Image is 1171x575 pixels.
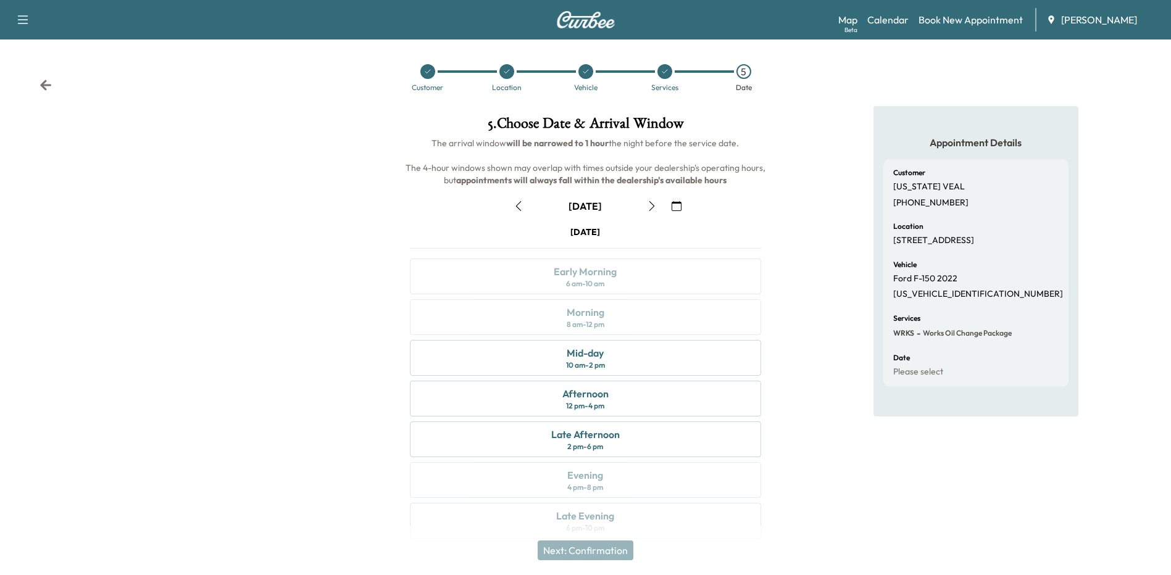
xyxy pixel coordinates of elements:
[400,116,770,137] h1: 5 . Choose Date & Arrival Window
[566,401,604,411] div: 12 pm - 4 pm
[893,261,917,268] h6: Vehicle
[736,64,751,79] div: 5
[838,12,857,27] a: MapBeta
[566,360,605,370] div: 10 am - 2 pm
[893,289,1063,300] p: [US_VEHICLE_IDENTIFICATION_NUMBER]
[867,12,909,27] a: Calendar
[883,136,1069,149] h5: Appointment Details
[412,84,443,91] div: Customer
[562,386,609,401] div: Afternoon
[920,328,1012,338] span: Works Oil Change Package
[893,273,957,284] p: Ford F-150 2022
[567,442,603,452] div: 2 pm - 6 pm
[651,84,678,91] div: Services
[567,345,604,360] div: Mid-day
[893,223,923,230] h6: Location
[736,84,752,91] div: Date
[914,327,920,339] span: -
[574,84,598,91] div: Vehicle
[919,12,1023,27] a: Book New Appointment
[893,181,965,192] p: [US_STATE] VEAL
[570,226,600,238] div: [DATE]
[893,235,974,246] p: [STREET_ADDRESS]
[456,175,727,186] b: appointments will always fall within the dealership's available hours
[40,79,52,91] div: Back
[844,25,857,35] div: Beta
[893,315,920,322] h6: Services
[506,138,609,149] b: will be narrowed to 1 hour
[893,366,943,378] p: Please select
[569,199,602,213] div: [DATE]
[1061,12,1137,27] span: [PERSON_NAME]
[556,11,615,28] img: Curbee Logo
[893,328,914,338] span: WRKS
[551,427,620,442] div: Late Afternoon
[492,84,522,91] div: Location
[893,197,969,209] p: [PHONE_NUMBER]
[893,169,925,176] h6: Customer
[893,354,910,362] h6: Date
[406,138,767,186] span: The arrival window the night before the service date. The 4-hour windows shown may overlap with t...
